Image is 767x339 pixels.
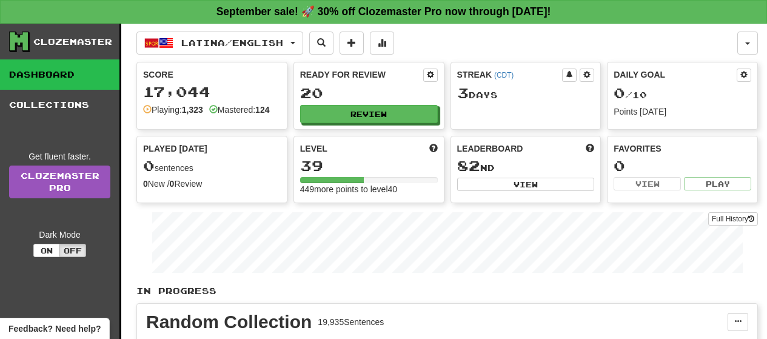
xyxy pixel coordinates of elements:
a: ClozemasterPro [9,166,110,198]
button: Full History [708,212,758,226]
a: (CDT) [494,71,514,79]
div: Ready for Review [300,69,423,81]
div: nd [457,158,595,174]
div: Random Collection [146,313,312,331]
div: 0 [614,158,751,173]
div: 449 more points to level 40 [300,183,438,195]
button: Off [59,244,86,257]
span: Leaderboard [457,143,523,155]
div: New / Review [143,178,281,190]
span: / 10 [614,90,647,100]
div: sentences [143,158,281,174]
span: Latina / English [181,38,283,48]
div: Daily Goal [614,69,737,82]
button: More stats [370,32,394,55]
div: Dark Mode [9,229,110,241]
div: 20 [300,86,438,101]
button: On [33,244,60,257]
div: Score [143,69,281,81]
span: 0 [614,84,625,101]
p: In Progress [136,285,758,297]
div: Playing: [143,104,203,116]
div: 19,935 Sentences [318,316,384,328]
div: Points [DATE] [614,106,751,118]
strong: September sale! 🚀 30% off Clozemaster Pro now through [DATE]! [216,5,551,18]
strong: 0 [143,179,148,189]
span: Score more points to level up [429,143,438,155]
div: Favorites [614,143,751,155]
div: Get fluent faster. [9,150,110,163]
div: 17,044 [143,84,281,99]
span: 82 [457,157,480,174]
button: Play [684,177,751,190]
span: Open feedback widget [8,323,101,335]
span: Played [DATE] [143,143,207,155]
strong: 1,323 [182,105,203,115]
button: View [457,178,595,191]
div: Mastered: [209,104,270,116]
div: Clozemaster [33,36,112,48]
strong: 0 [170,179,175,189]
button: Search sentences [309,32,333,55]
span: Level [300,143,327,155]
strong: 124 [255,105,269,115]
div: Day s [457,86,595,101]
div: Streak [457,69,563,81]
button: Latina/English [136,32,303,55]
span: This week in points, UTC [586,143,594,155]
span: 0 [143,157,155,174]
span: 3 [457,84,469,101]
button: Add sentence to collection [340,32,364,55]
button: View [614,177,681,190]
div: 39 [300,158,438,173]
button: Review [300,105,438,123]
